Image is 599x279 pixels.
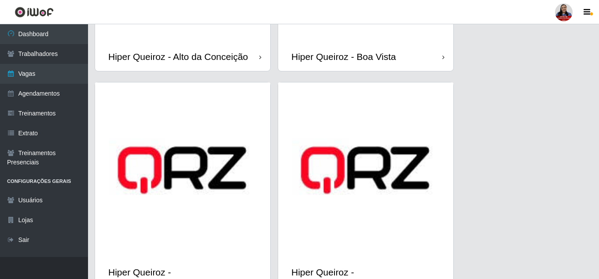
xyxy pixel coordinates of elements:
[15,7,54,18] img: CoreUI Logo
[95,82,270,258] img: cardImg
[278,82,453,258] img: cardImg
[108,51,248,62] div: Hiper Queiroz - Alto da Conceição
[291,51,396,62] div: Hiper Queiroz - Boa Vista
